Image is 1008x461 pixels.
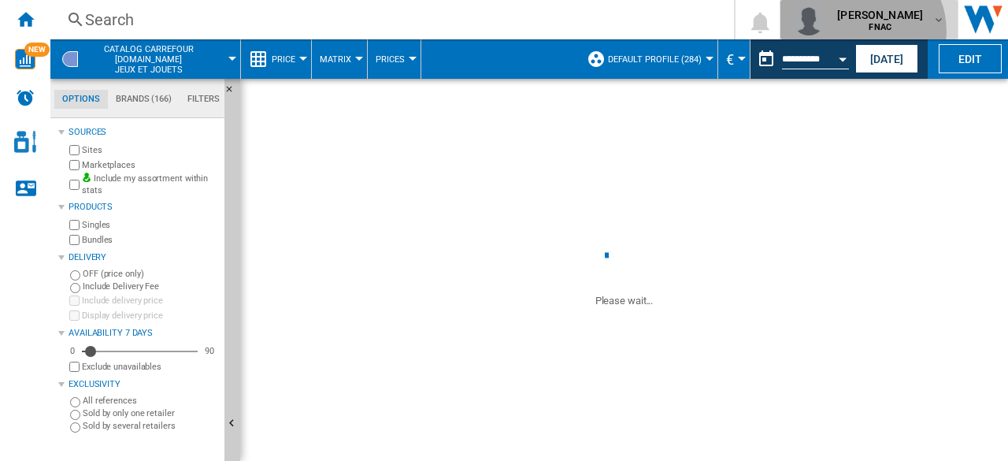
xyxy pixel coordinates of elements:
[83,407,218,419] label: Sold by only one retailer
[87,39,226,79] button: CATALOG CARREFOUR [DOMAIN_NAME]Jeux et jouets
[69,327,218,340] div: Availability 7 Days
[718,39,750,79] md-menu: Currency
[69,362,80,372] input: Display delivery price
[69,175,80,195] input: Include my assortment within stats
[180,90,228,109] md-tab-item: Filters
[587,39,710,79] div: Default profile (284)
[58,39,232,79] div: CATALOG CARREFOUR [DOMAIN_NAME]Jeux et jouets
[82,173,218,197] label: Include my assortment within stats
[272,39,303,79] button: Price
[201,345,218,357] div: 90
[249,39,303,79] div: Price
[82,361,218,373] label: Exclude unavailables
[855,44,918,73] button: [DATE]
[69,201,218,214] div: Products
[83,268,218,280] label: OFF (price only)
[869,22,891,32] b: FNAC
[376,54,405,65] span: Prices
[69,126,218,139] div: Sources
[82,344,198,359] md-slider: Availability
[272,54,295,65] span: Price
[66,345,79,357] div: 0
[595,295,654,307] ng-transclude: Please wait...
[70,270,80,281] input: OFF (price only)
[24,43,50,57] span: NEW
[939,44,1002,73] button: Edit
[69,310,80,321] input: Display delivery price
[726,51,734,68] span: €
[69,296,80,306] input: Include delivery price
[726,39,742,79] button: €
[14,131,36,153] img: cosmetic-logo.svg
[320,54,351,65] span: Matrix
[82,159,218,171] label: Marketplaces
[69,235,80,245] input: Bundles
[83,395,218,407] label: All references
[83,420,218,432] label: Sold by several retailers
[70,410,80,420] input: Sold by only one retailer
[82,173,91,182] img: mysite-bg-18x18.png
[87,44,210,75] span: CATALOG CARREFOUR JOUET.FR:Jeux et jouets
[85,9,693,31] div: Search
[82,144,218,156] label: Sites
[837,7,923,23] span: [PERSON_NAME]
[793,4,825,35] img: profile.jpg
[750,39,852,79] div: This report is based on a date in the past.
[224,79,243,107] button: Hide
[828,43,857,71] button: Open calendar
[69,160,80,170] input: Marketplaces
[108,90,180,109] md-tab-item: Brands (166)
[320,39,359,79] button: Matrix
[376,39,413,79] button: Prices
[54,90,108,109] md-tab-item: Options
[69,378,218,391] div: Exclusivity
[750,43,782,75] button: md-calendar
[70,283,80,293] input: Include Delivery Fee
[16,88,35,107] img: alerts-logo.svg
[15,49,35,69] img: wise-card.svg
[82,219,218,231] label: Singles
[83,281,218,292] label: Include Delivery Fee
[82,234,218,246] label: Bundles
[69,145,80,155] input: Sites
[70,397,80,407] input: All references
[69,220,80,230] input: Singles
[608,54,702,65] span: Default profile (284)
[82,310,218,322] label: Display delivery price
[69,251,218,264] div: Delivery
[70,422,80,433] input: Sold by several retailers
[82,295,218,307] label: Include delivery price
[608,39,710,79] button: Default profile (284)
